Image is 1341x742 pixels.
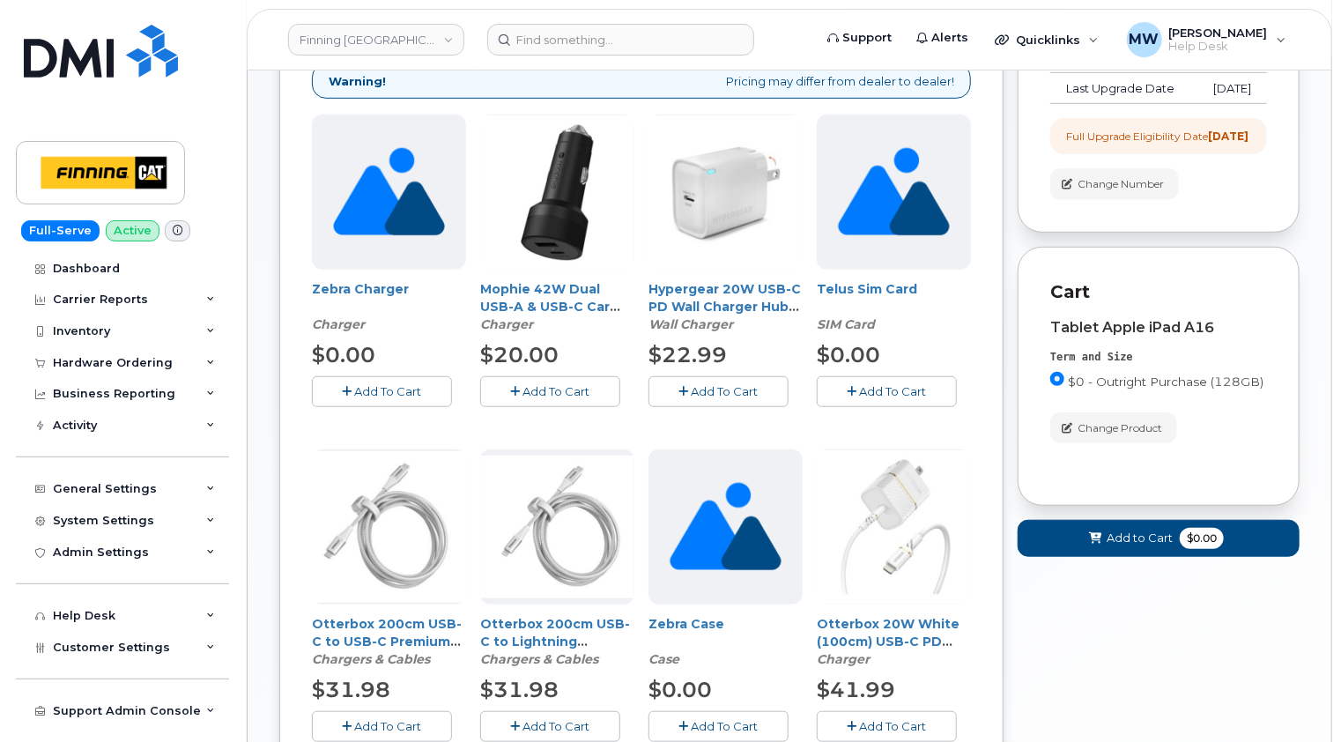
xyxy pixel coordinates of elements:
div: Term and Size [1050,350,1267,365]
button: Add To Cart [817,376,957,407]
div: Quicklinks [982,22,1111,57]
a: Support [815,20,904,56]
div: Zebra Charger [312,280,466,333]
span: Add To Cart [523,719,590,733]
span: MW [1130,29,1159,50]
a: Alerts [904,20,981,56]
em: SIM Card [817,316,875,332]
input: Find something... [487,24,754,56]
span: Support [842,29,892,47]
img: Car_Charger.jpg [480,115,634,270]
span: Add To Cart [692,719,759,733]
span: Add To Cart [355,384,422,398]
div: Otterbox 20W White (100cm) USB-C PD Wall Charger Kit w/ USB-C to Lightning [817,615,971,668]
span: Change Product [1078,420,1162,436]
em: Charger [480,316,533,332]
button: Add To Cart [480,711,620,742]
span: Alerts [931,29,968,47]
div: Matthew Walshe [1115,22,1299,57]
button: Change Number [1050,168,1179,199]
div: Hypergear 20W USB-C PD Wall Charger Hub w/LED - White [648,280,803,333]
span: $0.00 [1180,528,1224,549]
span: $0.00 [817,342,880,367]
p: Cart [1050,279,1267,305]
div: Otterbox 200cm USB-C to Lightning Premium Pro PD Charge and Sync Cable - White [480,615,634,668]
a: Mophie 42W Dual USB-A & USB-C Car Charge [480,281,620,332]
img: no_image_found-2caef05468ed5679b831cfe6fc140e25e0c280774317ffc20a367ab7fd17291e.png [333,115,445,270]
em: Wall Charger [648,316,733,332]
button: Add To Cart [648,376,789,407]
span: $22.99 [648,342,727,367]
div: Telus Sim Card [817,280,971,333]
span: $31.98 [312,677,390,702]
strong: Warning! [329,73,386,90]
em: Chargers & Cables [480,651,598,667]
span: $31.98 [480,677,559,702]
span: Help Desk [1169,40,1268,54]
em: Charger [312,316,365,332]
button: Change Product [1050,412,1177,443]
td: Last Upgrade Date [1050,73,1195,105]
div: Otterbox 200cm USB-C to USB-C Premium Pro PD Charge and Sync Cable - White [312,615,466,668]
span: $0.00 [648,677,712,702]
button: Add To Cart [312,711,452,742]
span: Add To Cart [692,384,759,398]
div: Pricing may differ from dealer to dealer! [312,63,971,100]
em: Chargers & Cables [312,651,430,667]
button: Add To Cart [312,376,452,407]
div: Mophie 42W Dual USB-A & USB-C Car Charge [480,280,634,333]
span: Add To Cart [860,719,927,733]
img: 67eacc97734ba095214649.jpg [648,115,803,270]
img: Otterbox_200cm_USB-C_to_Lightning_Premium_Pro_PD_Charge_and_Sync_Cable_.png [480,456,634,598]
span: Add To Cart [355,719,422,733]
div: Full Upgrade Eligibility Date [1066,129,1248,144]
img: Wall_Charger.jpg [817,450,971,605]
a: Finning Canada [288,24,464,56]
button: Add To Cart [648,711,789,742]
div: Zebra Case [648,615,803,668]
span: Add to Cart [1107,530,1173,546]
button: Add to Cart $0.00 [1018,520,1300,556]
input: $0 - Outright Purchase (128GB) [1050,372,1064,386]
strong: [DATE] [1208,130,1248,143]
img: USB_C_to_USB_C.png [312,451,466,603]
button: Add To Cart [817,711,957,742]
span: Quicklinks [1016,33,1080,47]
span: $41.99 [817,677,895,702]
span: Change Number [1078,176,1164,192]
div: Tablet Apple iPad A16 [1050,320,1267,336]
a: Zebra Case [648,616,724,632]
span: $20.00 [480,342,559,367]
img: no_image_found-2caef05468ed5679b831cfe6fc140e25e0c280774317ffc20a367ab7fd17291e.png [838,115,950,270]
a: Telus Sim Card [817,281,917,297]
td: [DATE] [1195,73,1267,105]
em: Case [648,651,679,667]
span: $0.00 [312,342,375,367]
a: Otterbox 20W White (100cm) USB-C PD Wall Charger Kit w/ USB-C to Lightning [817,616,959,685]
span: Add To Cart [523,384,590,398]
span: $0 - Outright Purchase (128GB) [1068,375,1263,389]
a: Hypergear 20W USB-C PD Wall Charger Hub w/LED - White [648,281,801,332]
a: Otterbox 200cm USB-C to Lightning Premium Pro PD Charge and Sync Cable - White [480,616,630,702]
span: [PERSON_NAME] [1169,26,1268,40]
img: no_image_found-2caef05468ed5679b831cfe6fc140e25e0c280774317ffc20a367ab7fd17291e.png [670,449,782,605]
em: Charger [817,651,870,667]
a: Zebra Charger [312,281,409,297]
span: Add To Cart [860,384,927,398]
a: Otterbox 200cm USB-C to USB-C Premium Pro PD Charge and Sync Cable - White [312,616,462,685]
button: Add To Cart [480,376,620,407]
